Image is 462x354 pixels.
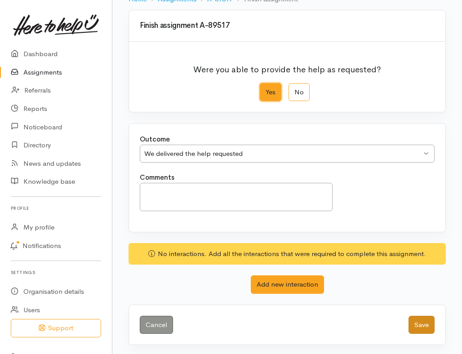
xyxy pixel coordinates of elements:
button: Add new interaction [251,275,324,294]
label: Comments [140,173,174,183]
p: Were you able to provide the help as requested? [193,58,381,76]
label: No [289,83,310,102]
a: Cancel [140,316,173,334]
div: No interactions. Add all the interactions that were required to complete this assignment. [129,243,446,265]
button: Save [409,316,435,334]
h6: Profile [11,202,101,214]
h6: Settings [11,266,101,279]
label: Outcome [140,134,170,145]
div: We delivered the help requested [144,149,422,159]
h3: Finish assignment A-89517 [140,22,435,30]
label: Yes [260,83,281,102]
button: Support [11,319,101,337]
